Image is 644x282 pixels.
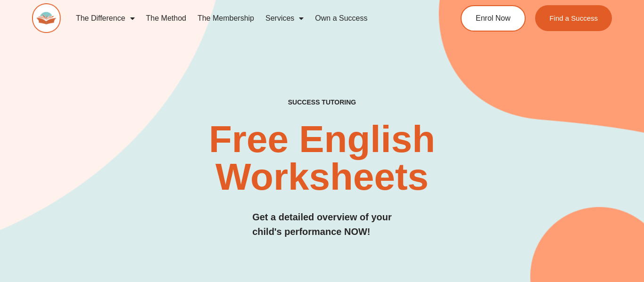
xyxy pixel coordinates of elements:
[140,8,192,29] a: The Method
[476,15,511,22] span: Enrol Now
[70,8,140,29] a: The Difference
[535,5,612,31] a: Find a Success
[131,121,513,196] h2: Free English Worksheets​
[252,210,392,239] h3: Get a detailed overview of your child's performance NOW!
[70,8,428,29] nav: Menu
[309,8,373,29] a: Own a Success
[236,98,408,106] h4: SUCCESS TUTORING​
[549,15,598,22] span: Find a Success
[192,8,260,29] a: The Membership
[461,5,526,32] a: Enrol Now
[260,8,309,29] a: Services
